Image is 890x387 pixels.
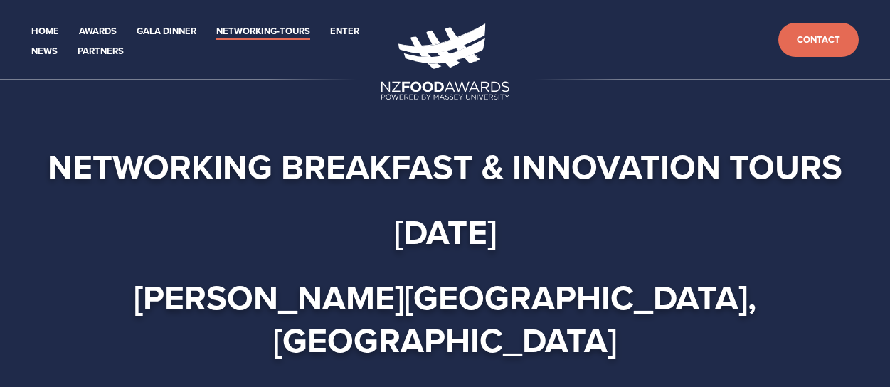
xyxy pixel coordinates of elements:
[216,23,310,40] a: Networking-Tours
[48,142,842,191] strong: Networking Breakfast & Innovation Tours
[31,23,59,40] a: Home
[137,23,196,40] a: Gala Dinner
[78,43,124,60] a: Partners
[79,23,117,40] a: Awards
[330,23,359,40] a: Enter
[134,272,765,365] strong: [PERSON_NAME][GEOGRAPHIC_DATA], [GEOGRAPHIC_DATA]
[31,43,58,60] a: News
[394,207,497,257] strong: [DATE]
[778,23,859,58] a: Contact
